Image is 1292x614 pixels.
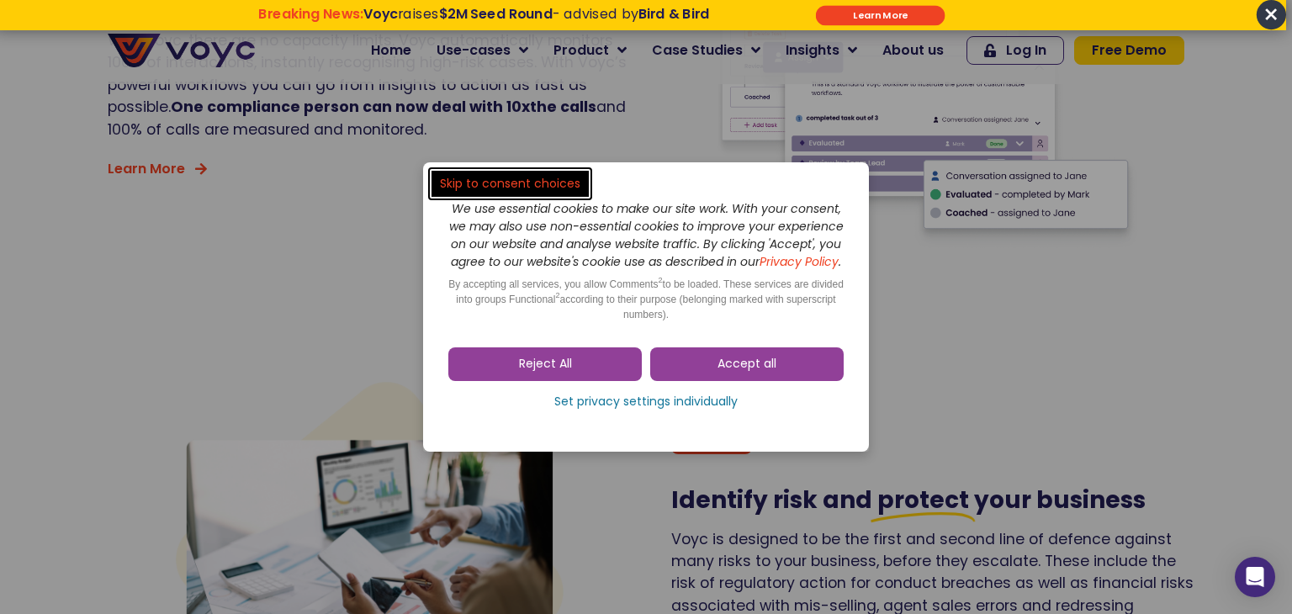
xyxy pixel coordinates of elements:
[448,389,844,415] a: Set privacy settings individually
[448,278,844,320] span: By accepting all services, you allow Comments to be loaded. These services are divided into group...
[519,356,572,373] span: Reject All
[448,347,642,381] a: Reject All
[717,356,776,373] span: Accept all
[223,67,265,87] span: Phone
[223,136,280,156] span: Job title
[449,200,844,270] i: We use essential cookies to make our site work. With your consent, we may also use non-essential ...
[554,394,738,410] span: Set privacy settings individually
[650,347,844,381] a: Accept all
[659,276,663,284] sup: 2
[347,350,426,367] a: Privacy Policy
[432,171,589,197] a: Skip to consent choices
[760,253,839,270] a: Privacy Policy
[555,291,559,299] sup: 2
